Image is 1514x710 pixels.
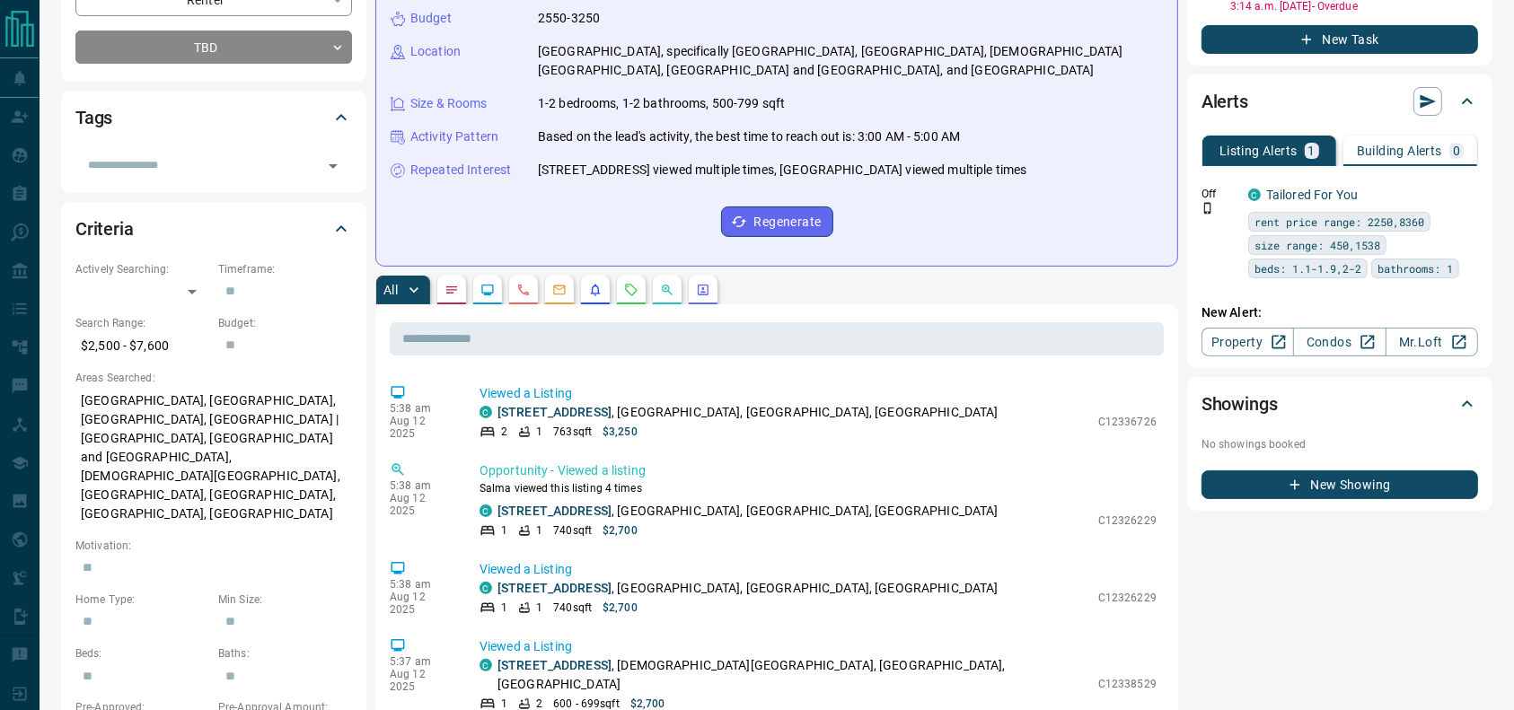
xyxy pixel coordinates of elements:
[1293,328,1386,356] a: Condos
[1202,328,1294,356] a: Property
[588,283,603,297] svg: Listing Alerts
[497,658,612,672] a: [STREET_ADDRESS]
[480,560,1157,579] p: Viewed a Listing
[75,645,209,662] p: Beds:
[410,42,461,61] p: Location
[501,424,507,440] p: 2
[383,284,398,296] p: All
[497,405,612,419] a: [STREET_ADDRESS]
[390,591,453,616] p: Aug 12 2025
[75,31,352,64] div: TBD
[1202,390,1278,418] h2: Showings
[1202,25,1478,54] button: New Task
[536,600,542,616] p: 1
[1378,259,1453,277] span: bathrooms: 1
[390,668,453,693] p: Aug 12 2025
[538,42,1163,80] p: [GEOGRAPHIC_DATA], specifically [GEOGRAPHIC_DATA], [GEOGRAPHIC_DATA], [DEMOGRAPHIC_DATA][GEOGRAPH...
[75,331,209,361] p: $2,500 - $7,600
[1202,186,1237,202] p: Off
[1453,145,1460,157] p: 0
[75,207,352,250] div: Criteria
[480,384,1157,403] p: Viewed a Listing
[480,406,492,418] div: condos.ca
[1219,145,1298,157] p: Listing Alerts
[1254,236,1380,254] span: size range: 450,1538
[1202,87,1248,116] h2: Alerts
[603,424,638,440] p: $3,250
[497,504,612,518] a: [STREET_ADDRESS]
[410,9,452,28] p: Budget
[497,581,612,595] a: [STREET_ADDRESS]
[480,582,492,594] div: condos.ca
[1266,188,1358,202] a: Tailored For You
[553,424,592,440] p: 763 sqft
[480,480,1157,496] p: Salma viewed this listing 4 times
[553,522,592,539] p: 740 sqft
[390,402,453,415] p: 5:38 am
[1386,328,1478,356] a: Mr.Loft
[721,206,833,237] button: Regenerate
[75,103,112,132] h2: Tags
[410,161,511,180] p: Repeated Interest
[410,127,498,146] p: Activity Pattern
[1202,303,1478,322] p: New Alert:
[538,127,960,146] p: Based on the lead's activity, the best time to reach out is: 3:00 AM - 5:00 AM
[1098,513,1157,529] p: C12326229
[696,283,710,297] svg: Agent Actions
[536,424,542,440] p: 1
[1098,590,1157,606] p: C12326229
[75,315,209,331] p: Search Range:
[390,655,453,668] p: 5:37 am
[321,153,346,179] button: Open
[75,538,352,554] p: Motivation:
[75,215,134,243] h2: Criteria
[538,161,1026,180] p: [STREET_ADDRESS] viewed multiple times, [GEOGRAPHIC_DATA] viewed multiple times
[75,386,352,529] p: [GEOGRAPHIC_DATA], [GEOGRAPHIC_DATA], [GEOGRAPHIC_DATA], [GEOGRAPHIC_DATA] | [GEOGRAPHIC_DATA], [...
[1202,436,1478,452] p: No showings booked
[1202,202,1214,215] svg: Push Notification Only
[624,283,638,297] svg: Requests
[553,600,592,616] p: 740 sqft
[497,403,999,422] p: , [GEOGRAPHIC_DATA], [GEOGRAPHIC_DATA], [GEOGRAPHIC_DATA]
[390,578,453,591] p: 5:38 am
[480,637,1157,656] p: Viewed a Listing
[218,592,352,608] p: Min Size:
[603,522,638,539] p: $2,700
[501,522,507,539] p: 1
[1357,145,1442,157] p: Building Alerts
[445,283,459,297] svg: Notes
[1254,213,1424,231] span: rent price range: 2250,8360
[1202,382,1478,425] div: Showings
[538,94,785,113] p: 1-2 bedrooms, 1-2 bathrooms, 500-799 sqft
[75,96,352,139] div: Tags
[218,261,352,277] p: Timeframe:
[410,94,488,113] p: Size & Rooms
[516,283,531,297] svg: Calls
[75,370,352,386] p: Areas Searched:
[501,600,507,616] p: 1
[75,592,209,608] p: Home Type:
[1202,80,1478,123] div: Alerts
[1202,470,1478,499] button: New Showing
[218,315,352,331] p: Budget:
[552,283,567,297] svg: Emails
[480,659,492,671] div: condos.ca
[538,9,600,28] p: 2550-3250
[497,656,1089,694] p: , [DEMOGRAPHIC_DATA][GEOGRAPHIC_DATA], [GEOGRAPHIC_DATA], [GEOGRAPHIC_DATA]
[480,461,1157,480] p: Opportunity - Viewed a listing
[75,261,209,277] p: Actively Searching:
[480,504,492,517] div: condos.ca
[497,579,999,598] p: , [GEOGRAPHIC_DATA], [GEOGRAPHIC_DATA], [GEOGRAPHIC_DATA]
[480,283,495,297] svg: Lead Browsing Activity
[497,502,999,521] p: , [GEOGRAPHIC_DATA], [GEOGRAPHIC_DATA], [GEOGRAPHIC_DATA]
[1098,676,1157,692] p: C12338529
[1098,414,1157,430] p: C12336726
[603,600,638,616] p: $2,700
[390,415,453,440] p: Aug 12 2025
[1254,259,1361,277] span: beds: 1.1-1.9,2-2
[1308,145,1316,157] p: 1
[390,492,453,517] p: Aug 12 2025
[1248,188,1261,201] div: condos.ca
[536,522,542,539] p: 1
[390,479,453,492] p: 5:38 am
